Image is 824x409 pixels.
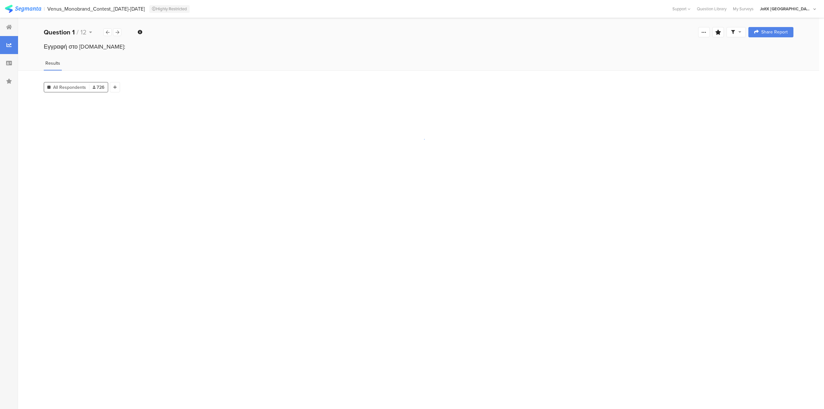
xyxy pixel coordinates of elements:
span: / [77,27,79,37]
span: 726 [93,84,105,91]
div: Highly Restricted [149,5,190,13]
img: segmanta logo [5,5,41,13]
div: Εγγραφή στο [DOMAIN_NAME]: [44,42,793,51]
div: | [44,5,45,13]
span: Share Report [761,30,788,34]
span: 12 [80,27,87,37]
div: Support [672,4,690,14]
span: All Respondents [53,84,86,91]
a: My Surveys [730,6,757,12]
b: Question 1 [44,27,75,37]
div: JoltX [GEOGRAPHIC_DATA] [760,6,811,12]
div: Venus_Monobrand_Contest_[DATE]-[DATE] [47,6,145,12]
span: Results [45,60,60,67]
a: Question Library [694,6,730,12]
